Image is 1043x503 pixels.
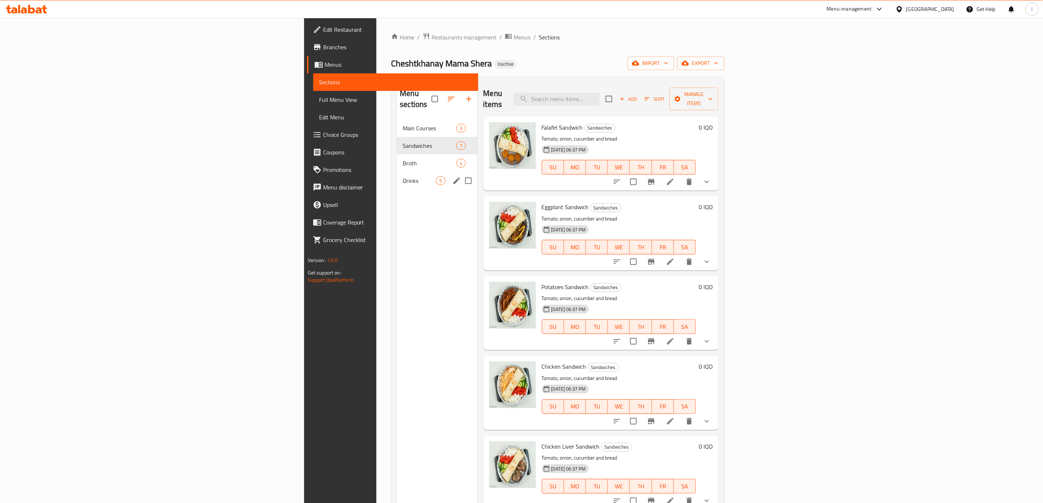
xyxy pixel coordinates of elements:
[542,281,589,292] span: Potatoes Sandwich
[545,481,561,492] span: SU
[699,282,713,292] h6: 0 IQD
[403,124,456,133] div: Main Courses
[633,59,668,68] span: import
[680,412,698,430] button: delete
[652,399,674,414] button: FR
[542,214,696,223] p: Tomato, onion, cucumber and bread
[589,481,605,492] span: TU
[618,95,638,103] span: Add
[397,172,477,189] div: Drinks5edit
[323,183,472,192] span: Menu disclaimer
[906,5,954,13] div: [GEOGRAPHIC_DATA]
[652,160,674,174] button: FR
[677,322,693,332] span: SA
[677,401,693,412] span: SA
[548,385,589,392] span: [DATE] 06:37 PM
[442,90,460,108] span: Sort sections
[666,417,675,426] a: Edit menu item
[542,441,600,452] span: Chicken Liver Sandwich
[643,93,667,105] button: Sort
[483,88,505,110] h2: Menu items
[319,113,472,122] span: Edit Menu
[611,401,627,412] span: WE
[699,441,713,452] h6: 0 IQD
[591,283,621,292] span: Sandwiches
[608,319,630,334] button: WE
[567,242,583,253] span: MO
[319,95,472,104] span: Full Menu View
[643,173,660,191] button: Branch-specific-item
[589,401,605,412] span: TU
[542,240,564,254] button: SU
[545,242,561,253] span: SU
[397,119,477,137] div: Main Courses3
[626,254,641,269] span: Select to update
[626,334,641,349] span: Select to update
[545,162,561,173] span: SU
[699,361,713,372] h6: 0 IQD
[542,319,564,334] button: SU
[652,479,674,494] button: FR
[542,201,589,212] span: Eggplant Sandwich
[567,401,583,412] span: MO
[457,125,465,132] span: 3
[319,78,472,87] span: Sections
[608,412,626,430] button: sort-choices
[542,160,564,174] button: SU
[608,479,630,494] button: WE
[586,240,608,254] button: TU
[308,268,341,277] span: Get support on:
[545,401,561,412] span: SU
[611,162,627,173] span: WE
[456,141,465,150] div: items
[323,43,472,51] span: Branches
[403,159,456,168] span: Broth
[499,33,502,42] li: /
[542,399,564,414] button: SU
[611,242,627,253] span: WE
[655,322,671,332] span: FR
[626,174,641,189] span: Select to update
[533,33,536,42] li: /
[588,363,619,372] div: Sandwiches
[542,374,696,383] p: Tomato, onion, cucumber and bread
[460,90,478,108] button: Add section
[699,202,713,212] h6: 0 IQD
[611,322,627,332] span: WE
[674,399,696,414] button: SA
[630,399,652,414] button: TH
[680,253,698,270] button: delete
[542,453,696,462] p: Tomato, onion, cucumber and bread
[827,5,872,14] div: Menu-management
[702,417,711,426] svg: Show Choices
[325,60,472,69] span: Menus
[457,160,465,167] span: 4
[591,204,621,212] span: Sandwiches
[489,282,536,329] img: Potatoes Sandwich
[397,154,477,172] div: Broth4
[313,73,478,91] a: Sections
[608,333,626,350] button: sort-choices
[698,253,716,270] button: show more
[675,90,713,108] span: Manage items
[567,481,583,492] span: MO
[327,256,338,265] span: 1.0.0
[436,177,445,184] span: 5
[542,134,696,143] p: Tomato, onion, cucumber and bread
[548,226,589,233] span: [DATE] 06:37 PM
[308,256,326,265] span: Version:
[601,91,617,107] span: Select section
[564,399,586,414] button: MO
[495,61,517,67] span: Inactive
[602,443,632,451] span: Sandwiches
[564,479,586,494] button: MO
[489,202,536,249] img: Eggplant Sandwich
[617,93,640,105] span: Add item
[677,57,724,70] button: export
[313,91,478,108] a: Full Menu View
[323,25,472,34] span: Edit Restaurant
[323,235,472,244] span: Grocery Checklist
[652,240,674,254] button: FR
[307,143,478,161] a: Coupons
